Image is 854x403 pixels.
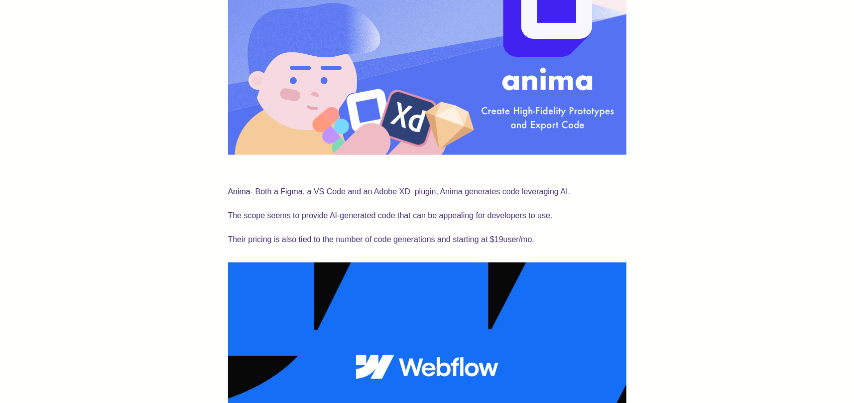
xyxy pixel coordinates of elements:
a: Anima [228,187,250,196]
p: Their pricing is also tied to the number of code generations and starting at $19user/mo. [228,233,626,247]
p: The scope seems to provide AI-generated code that can be appealing for developers to use. [228,209,626,223]
p: - Both a Figma, a VS Code and an Adobe XD plugin, Anima generates code leveraging AI. [228,171,626,199]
